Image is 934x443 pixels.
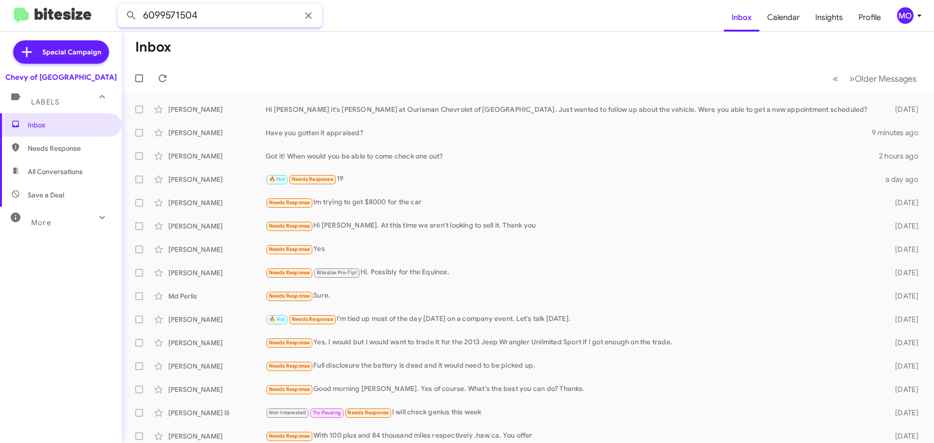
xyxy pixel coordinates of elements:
div: Im trying to get $8000 for the car [266,197,880,208]
div: Hi [PERSON_NAME]. At this time we aren't looking to sell it. Thank you [266,220,880,231]
span: Needs Response [269,339,310,346]
div: 19 [266,174,880,185]
span: « [833,72,838,85]
div: Chevy of [GEOGRAPHIC_DATA] [5,72,117,82]
div: Yes, I would but I would want to trade it for the 2013 Jeep Wrangler Unlimited Sport if I got eno... [266,337,880,348]
div: [PERSON_NAME] [168,221,266,231]
div: [PERSON_NAME] [168,268,266,278]
div: Full disclosure the battery is dead and it would need to be picked up. [266,360,880,372]
div: [DATE] [880,105,926,114]
div: I will check genius this week [266,407,880,418]
div: Hi [PERSON_NAME] it's [PERSON_NAME] at Ourisman Chevrolet of [GEOGRAPHIC_DATA]. Just wanted to fo... [266,105,880,114]
h1: Inbox [135,39,171,55]
div: [DATE] [880,221,926,231]
div: 2 hours ago [879,151,926,161]
div: a day ago [880,175,926,184]
div: [PERSON_NAME] [168,361,266,371]
div: I'm tied up most of the day [DATE] on a company event. Let's talk [DATE]. [266,314,880,325]
span: Needs Response [292,176,333,182]
span: Save a Deal [28,190,64,200]
span: Needs Response [269,363,310,369]
span: Needs Response [269,269,310,276]
button: Next [844,69,922,89]
span: All Conversations [28,167,83,177]
div: 9 minutes ago [872,128,926,138]
span: Needs Response [292,316,333,322]
div: [DATE] [880,268,926,278]
a: Calendar [759,3,808,32]
a: Insights [808,3,851,32]
div: [DATE] [880,291,926,301]
a: Special Campaign [13,40,109,64]
span: Not-Interested [269,409,306,416]
div: [PERSON_NAME] [168,198,266,208]
span: Needs Response [269,199,310,206]
span: Try Pausing [313,409,341,416]
div: [PERSON_NAME] [168,245,266,254]
span: 🔥 Hot [269,176,286,182]
button: MO [889,7,923,24]
div: Yes [266,244,880,255]
div: [PERSON_NAME] Iii [168,408,266,418]
div: [PERSON_NAME] [168,385,266,394]
div: [DATE] [880,385,926,394]
div: Have you gotten it appraised? [266,128,872,138]
span: Needs Response [269,386,310,392]
span: Older Messages [855,73,916,84]
div: MO [897,7,914,24]
div: [PERSON_NAME] [168,105,266,114]
div: [PERSON_NAME] [168,315,266,324]
span: Inbox [28,120,110,130]
span: Labels [31,98,59,106]
div: [DATE] [880,408,926,418]
div: [PERSON_NAME] [168,151,266,161]
nav: Page navigation example [827,69,922,89]
span: Bitesize Pro-Tip! [317,269,357,276]
span: Needs Response [269,293,310,299]
div: Hi. Possibly for the Equinox. [266,267,880,278]
span: » [849,72,855,85]
div: [PERSON_NAME] [168,128,266,138]
a: Inbox [724,3,759,32]
span: 🔥 Hot [269,316,286,322]
span: Needs Response [28,143,110,153]
span: Needs Response [347,409,389,416]
div: [DATE] [880,338,926,348]
div: [PERSON_NAME] [168,338,266,348]
button: Previous [827,69,844,89]
div: With 100 plus and 84 thousand miles respectively ,haw ca. You offer [266,430,880,442]
span: Needs Response [269,246,310,252]
span: Needs Response [269,223,310,229]
div: [DATE] [880,315,926,324]
div: [DATE] [880,361,926,371]
div: Got it! When would you be able to come check one out? [266,151,879,161]
div: [PERSON_NAME] [168,431,266,441]
span: Special Campaign [42,47,101,57]
input: Search [118,4,322,27]
div: [DATE] [880,245,926,254]
div: [PERSON_NAME] [168,175,266,184]
div: Md Perlis [168,291,266,301]
span: More [31,218,51,227]
div: Sure. [266,290,880,301]
div: Good morning [PERSON_NAME]. Yes of course. What's the best you can do? Thanks. [266,384,880,395]
span: Needs Response [269,433,310,439]
div: [DATE] [880,198,926,208]
div: [DATE] [880,431,926,441]
a: Profile [851,3,889,32]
